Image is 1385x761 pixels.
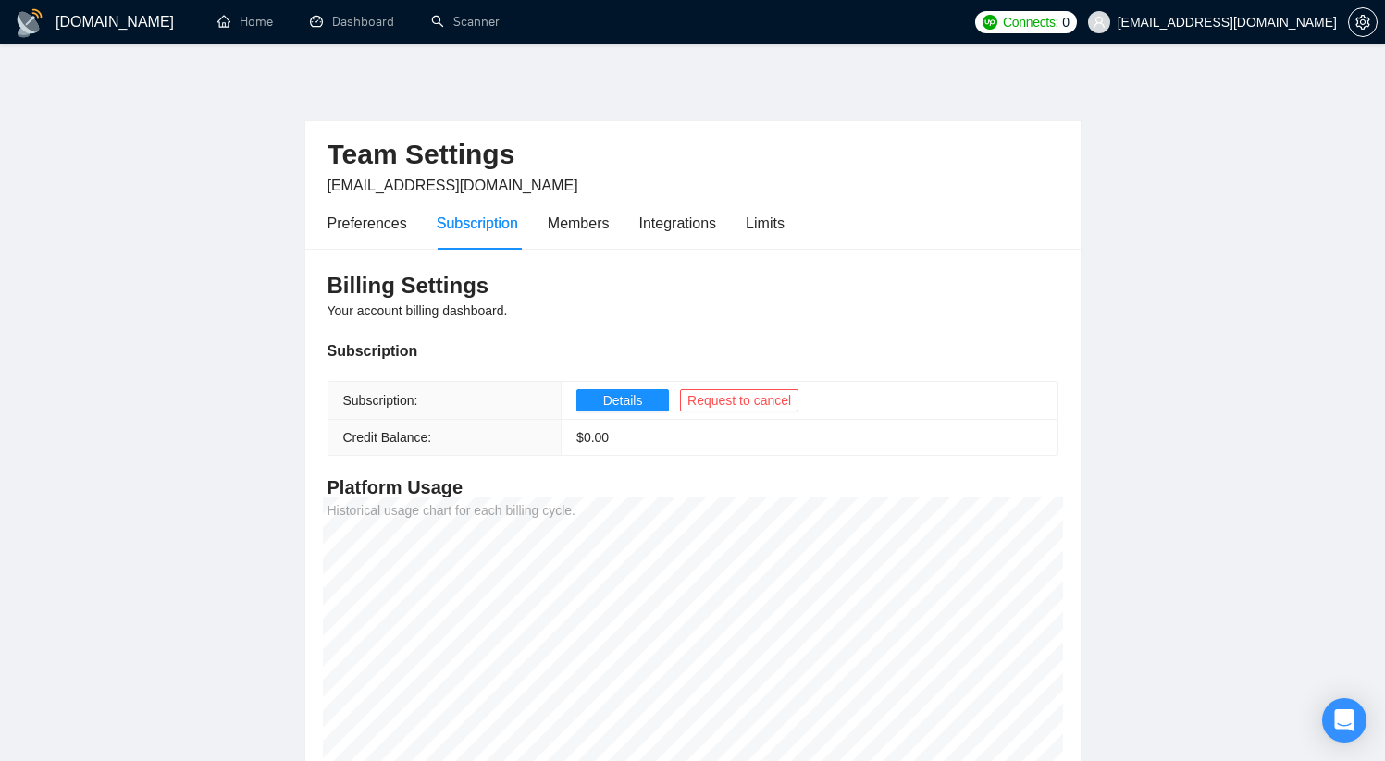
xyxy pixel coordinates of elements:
div: Members [548,212,610,235]
span: Request to cancel [687,390,791,411]
a: dashboardDashboard [310,14,394,30]
span: [EMAIL_ADDRESS][DOMAIN_NAME] [328,178,578,193]
div: Subscription [437,212,518,235]
span: Your account billing dashboard. [328,303,508,318]
span: user [1093,16,1106,29]
span: $ 0.00 [576,430,609,445]
a: setting [1348,15,1378,30]
img: upwork-logo.png [983,15,997,30]
div: Preferences [328,212,407,235]
div: Open Intercom Messenger [1322,698,1366,743]
img: logo [15,8,44,38]
div: Subscription [328,339,1058,362]
span: Credit Balance: [343,430,432,445]
button: setting [1348,7,1378,37]
span: 0 [1062,12,1070,32]
h3: Billing Settings [328,271,1058,301]
h4: Platform Usage [328,474,1058,500]
button: Request to cancel [680,389,798,411]
a: homeHome [217,14,273,30]
div: Limits [746,212,785,235]
h2: Team Settings [328,136,1058,174]
span: setting [1349,15,1377,30]
a: searchScanner [431,14,500,30]
div: Integrations [639,212,717,235]
span: Details [603,390,643,411]
span: Connects: [1003,12,1058,32]
button: Details [576,389,669,411]
span: Subscription: [343,393,418,408]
